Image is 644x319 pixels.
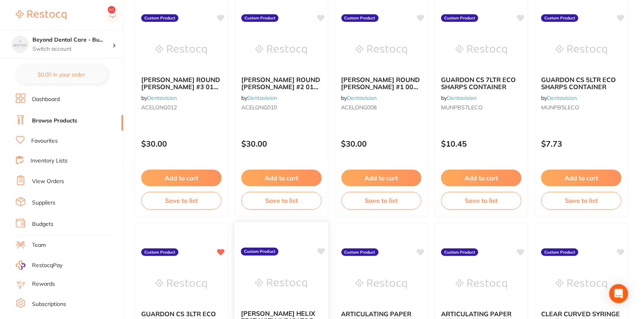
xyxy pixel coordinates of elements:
a: Budgets [32,220,53,228]
a: Dentavision [347,94,377,101]
button: Add to cart [441,170,521,186]
img: Restocq Logo [16,10,66,20]
label: Custom Product [341,14,379,22]
span: GUARDON CS 5LTR ECO SHARPS CONTAINER [541,76,616,91]
a: Rewards [32,280,55,288]
p: $30.00 [241,139,322,148]
label: Custom Product [541,248,578,256]
button: Add to cart [541,170,621,186]
b: ACE STEEL ROUND LONG RA #2 010 (25) [241,76,322,91]
img: ARTICULATING PAPER RED 30MICRONS (10 BOOKS X40) [456,264,507,304]
a: Restocq Logo [16,6,66,24]
b: ACE STEEL ROUND LONG RA #3 012 (25) [141,76,222,91]
img: ACE STEEL ROUND LONG RA #1 008 (25) [356,30,407,70]
b: GUARDON CS 7LTR ECO SHARPS CONTAINER [441,76,521,91]
b: ACE STEEL ROUND LONG RA #1 008 (25) [341,76,422,91]
span: MUNPBS7LECO [441,104,483,111]
img: GUARDON CS 5LTR ECO SHARPS CONTAINER [556,30,607,70]
span: MUNPB5LECO [541,104,579,111]
label: Custom Product [541,14,578,22]
a: Team [32,241,46,249]
span: by [141,94,177,101]
img: ARTICULATING PAPER BLUE 30MICRONS (10 BOOKS X40) [356,264,407,304]
span: [PERSON_NAME] ROUND [PERSON_NAME] #2 010 (25) [241,76,320,98]
span: by [341,94,377,101]
span: ACELONG012 [141,104,177,111]
button: Save to list [441,192,521,209]
button: Add to cart [341,170,422,186]
a: Inventory Lists [30,157,68,165]
img: GUARDON CS 3LTR ECO SHARPS CONTAINER [155,264,207,304]
label: Custom Product [141,248,178,256]
button: Save to list [541,192,621,209]
div: Open Intercom Messenger [609,284,628,303]
img: GUARDON CS 7LTR ECO SHARPS CONTAINER [456,30,507,70]
a: Dentavision [147,94,177,101]
img: RestocqPay [16,261,25,270]
button: Save to list [241,192,322,209]
p: $10.45 [441,139,521,148]
a: Dentavision [447,94,477,101]
a: View Orders [32,178,64,185]
button: $0.00 in your order [16,65,107,84]
p: Switch account [32,45,112,53]
label: Custom Product [141,14,178,22]
label: Custom Product [241,248,278,256]
p: $30.00 [341,139,422,148]
b: GUARDON CS 5LTR ECO SHARPS CONTAINER [541,76,621,91]
a: Dentavision [547,94,577,101]
h4: Beyond Dental Care - Burpengary [32,36,112,44]
span: by [541,94,577,101]
button: Add to cart [141,170,222,186]
span: RestocqPay [32,262,63,269]
p: $30.00 [141,139,222,148]
label: Custom Product [441,14,478,22]
a: Dentavision [247,94,277,101]
span: GUARDON CS 7LTR ECO SHARPS CONTAINER [441,76,516,91]
button: Save to list [141,192,222,209]
img: BROWNE HELIX TEST WITH INDICATORS STRIPS (250) [256,264,307,304]
button: Save to list [341,192,422,209]
a: Subscriptions [32,300,66,308]
label: Custom Product [441,248,478,256]
label: Custom Product [341,248,379,256]
img: ACE STEEL ROUND LONG RA #2 010 (25) [256,30,307,70]
img: CLEAR CURVED SYRINGE DENTA (50) [556,264,607,304]
a: Favourites [31,137,58,145]
a: Dashboard [32,96,60,103]
a: Browse Products [32,117,77,125]
span: ACELONG010 [241,104,277,111]
a: Suppliers [32,199,55,207]
button: Add to cart [241,170,322,186]
img: ACE STEEL ROUND LONG RA #3 012 (25) [155,30,207,70]
span: by [241,94,277,101]
a: RestocqPay [16,261,63,270]
p: $7.73 [541,139,621,148]
label: Custom Product [241,14,278,22]
span: by [441,94,477,101]
img: Beyond Dental Care - Burpengary [12,36,28,52]
span: [PERSON_NAME] ROUND [PERSON_NAME] #3 012 (25) [141,76,220,98]
span: ACELONG008 [341,104,377,111]
span: [PERSON_NAME] ROUND [PERSON_NAME] #1 008 (25) [341,76,420,98]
